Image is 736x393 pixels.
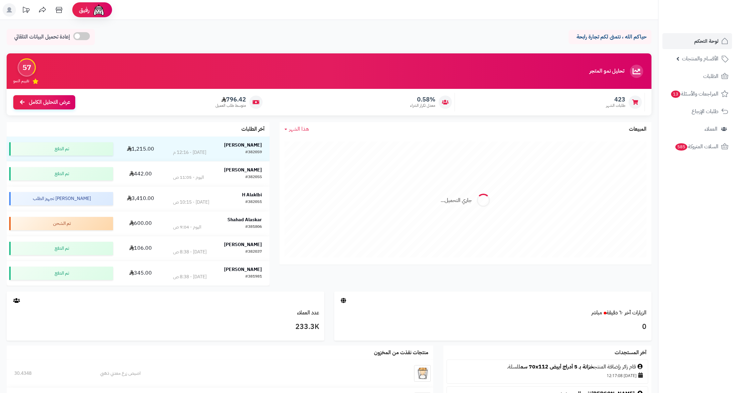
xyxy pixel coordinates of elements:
img: ai-face.png [92,3,105,17]
span: 585 [675,143,687,151]
td: 3,410.00 [116,186,165,211]
h3: آخر الطلبات [241,126,265,132]
td: 442.00 [116,162,165,186]
strong: [PERSON_NAME] [224,142,262,149]
span: رفيق [79,6,90,14]
div: #381806 [245,224,262,230]
span: إعادة تحميل البيانات التلقائي [14,33,70,41]
h3: آخر المستجدات [615,350,646,356]
div: [DATE] 12:17:08 [450,371,644,380]
span: المراجعات والأسئلة [670,89,718,98]
a: خزانة بـ 5 أدراج أبيض ‎70x112 سم‏ [520,363,594,371]
span: 13 [671,91,681,98]
h3: المبيعات [629,126,646,132]
div: اصيص زرع معدني ذهبي [100,370,367,377]
a: الزيارات آخر ٦٠ دقيقةمباشر [591,309,646,317]
span: طلبات الشهر [606,103,625,108]
h3: منتجات نفذت من المخزون [374,350,428,356]
div: قام زائر بإضافة المنتج للسلة. [450,363,644,371]
td: 1,215.00 [116,137,165,161]
a: لوحة التحكم [662,33,732,49]
a: هذا الشهر [284,125,309,133]
strong: H Alaklbi [242,191,262,198]
div: اليوم - 9:04 ص [173,224,201,230]
div: تم الدفع [9,242,113,255]
a: العملاء [662,121,732,137]
span: معدل تكرار الشراء [410,103,435,108]
span: 423 [606,96,625,103]
div: #381981 [245,274,262,280]
strong: [PERSON_NAME] [224,166,262,173]
div: #382055 [245,174,262,181]
div: تم الشحن [9,217,113,230]
img: اصيص زرع معدني ذهبي [414,365,431,382]
span: هذا الشهر [289,125,309,133]
img: logo-2.png [691,15,730,29]
span: 0.58% [410,96,435,103]
div: [DATE] - 8:38 ص [173,249,207,255]
div: [DATE] - 12:16 م [173,149,206,156]
a: السلات المتروكة585 [662,139,732,155]
h3: 233.3K [12,321,319,333]
h3: 0 [339,321,647,333]
a: عدد العملاء [297,309,319,317]
span: 796.42 [215,96,246,103]
div: #382059 [245,149,262,156]
td: 106.00 [116,236,165,261]
span: السلات المتروكة [675,142,718,151]
td: 345.00 [116,261,165,286]
strong: [PERSON_NAME] [224,266,262,273]
div: تم الدفع [9,267,113,280]
span: لوحة التحكم [694,36,718,46]
div: 30.4348 [14,370,85,377]
strong: [PERSON_NAME] [224,241,262,248]
div: [DATE] - 10:15 ص [173,199,209,206]
a: المراجعات والأسئلة13 [662,86,732,102]
p: حياكم الله ، نتمنى لكم تجارة رابحة [574,33,646,41]
div: تم الدفع [9,167,113,180]
span: تقييم النمو [13,78,29,84]
div: #382051 [245,199,262,206]
div: تم الدفع [9,142,113,156]
h3: تحليل نمو المتجر [589,68,624,74]
div: اليوم - 11:05 ص [173,174,204,181]
a: الطلبات [662,68,732,84]
a: طلبات الإرجاع [662,103,732,119]
div: [DATE] - 8:38 ص [173,274,207,280]
span: عرض التحليل الكامل [29,98,70,106]
span: طلبات الإرجاع [692,107,718,116]
a: تحديثات المنصة [18,3,34,18]
a: عرض التحليل الكامل [13,95,75,109]
span: متوسط طلب العميل [215,103,246,108]
div: #382037 [245,249,262,255]
td: 600.00 [116,211,165,236]
span: الأقسام والمنتجات [682,54,718,63]
span: الطلبات [703,72,718,81]
div: جاري التحميل... [441,197,472,204]
small: مباشر [591,309,602,317]
strong: Shahad Alaskar [227,216,262,223]
div: [PERSON_NAME] تجهيز الطلب [9,192,113,205]
span: العملاء [705,124,717,134]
